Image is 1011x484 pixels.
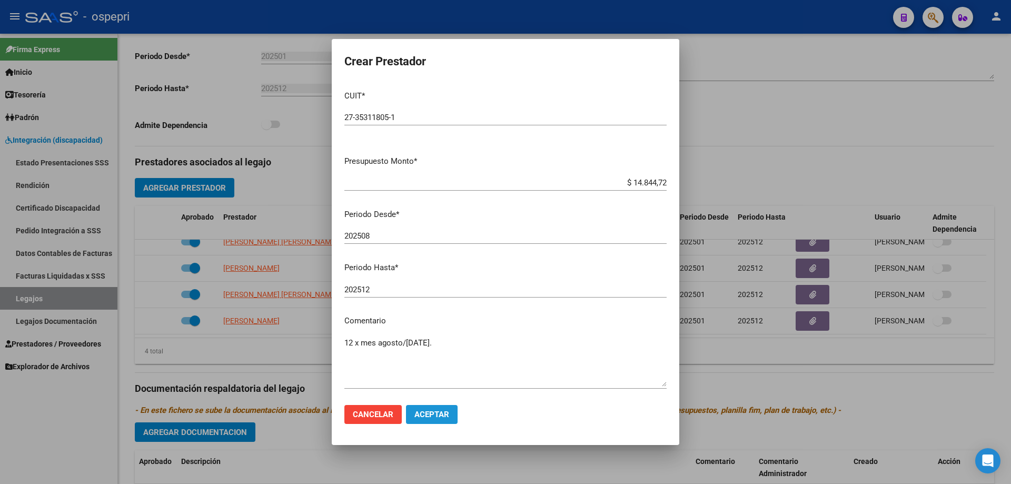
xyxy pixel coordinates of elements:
[344,52,667,72] h2: Crear Prestador
[344,315,667,327] p: Comentario
[344,209,667,221] p: Periodo Desde
[414,410,449,419] span: Aceptar
[406,405,458,424] button: Aceptar
[344,155,667,167] p: Presupuesto Monto
[344,90,667,102] p: CUIT
[344,262,667,274] p: Periodo Hasta
[975,448,1000,473] div: Open Intercom Messenger
[353,410,393,419] span: Cancelar
[344,405,402,424] button: Cancelar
